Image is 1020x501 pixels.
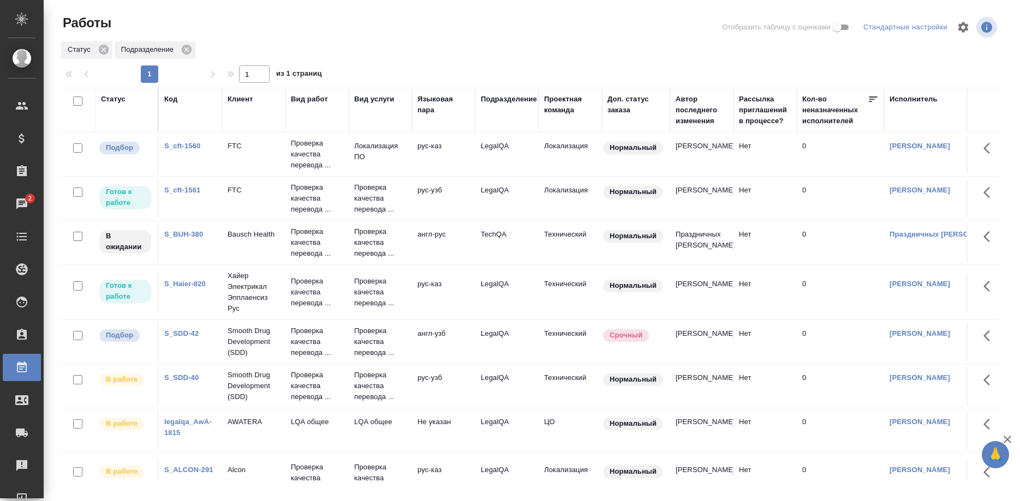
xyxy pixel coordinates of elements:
[106,142,133,153] p: Подбор
[797,224,884,262] td: 0
[228,464,280,475] p: Alcon
[976,17,999,38] span: Посмотреть информацию
[539,224,602,262] td: Технический
[890,280,950,288] a: [PERSON_NAME]
[670,179,733,218] td: [PERSON_NAME]
[354,370,407,402] p: Проверка качества перевода ...
[475,411,539,449] td: LegalQA
[475,367,539,405] td: LegalQA
[164,466,213,474] a: S_ALCON-291
[354,94,395,105] div: Вид услуги
[610,418,657,429] p: Нормальный
[412,135,475,173] td: рус-каз
[68,44,94,55] p: Статус
[797,411,884,449] td: 0
[890,142,950,150] a: [PERSON_NAME]
[164,186,200,194] a: S_cft-1561
[228,325,280,358] p: Smooth Drug Development (SDD)
[670,411,733,449] td: [PERSON_NAME]
[291,226,343,259] p: Проверка качества перевода ...
[164,373,199,382] a: S_SDD-40
[539,273,602,311] td: Технический
[739,94,791,126] div: Рассылка приглашений в процессе?
[412,323,475,361] td: англ-узб
[890,94,938,105] div: Исполнитель
[101,94,126,105] div: Статус
[354,141,407,162] p: Локализация ПО
[228,417,280,427] p: AWATERA
[412,179,475,218] td: рус-узб
[950,14,976,40] span: Настроить таблицу
[890,230,1001,238] a: Праздничных [PERSON_NAME]
[977,179,1003,206] button: Здесь прячутся важные кнопки
[354,182,407,215] p: Проверка качества перевода ...
[610,374,657,385] p: Нормальный
[106,330,133,341] p: Подбор
[412,224,475,262] td: англ-рус
[412,411,475,449] td: Не указан
[164,94,177,105] div: Код
[733,224,797,262] td: Нет
[164,280,206,288] a: S_Haier-820
[475,273,539,311] td: LegalQA
[539,179,602,218] td: Локализация
[228,270,280,314] p: Хайер Электрикал Эпплаенсиз Рус
[610,330,642,341] p: Срочный
[733,459,797,497] td: Нет
[982,441,1009,468] button: 🙏
[890,186,950,194] a: [PERSON_NAME]
[797,135,884,173] td: 0
[98,464,152,479] div: Исполнитель выполняет работу
[475,459,539,497] td: LegalQA
[98,229,152,255] div: Исполнитель назначен, приступать к работе пока рано
[977,459,1003,485] button: Здесь прячутся важные кнопки
[539,411,602,449] td: ЦО
[291,325,343,358] p: Проверка качества перевода ...
[977,273,1003,299] button: Здесь прячутся важные кнопки
[861,19,950,36] div: split button
[228,370,280,402] p: Smooth Drug Development (SDD)
[977,367,1003,393] button: Здесь прячутся важные кнопки
[733,323,797,361] td: Нет
[610,231,657,242] p: Нормальный
[276,67,322,83] span: из 1 страниц
[670,224,733,262] td: Праздничных [PERSON_NAME]
[475,135,539,173] td: LegalQA
[670,459,733,497] td: [PERSON_NAME]
[890,373,950,382] a: [PERSON_NAME]
[98,141,152,155] div: Можно подбирать исполнителей
[475,323,539,361] td: LegalQA
[890,466,950,474] a: [PERSON_NAME]
[610,142,657,153] p: Нормальный
[228,141,280,152] p: FTC
[98,417,152,431] div: Исполнитель выполняет работу
[733,273,797,311] td: Нет
[98,328,152,343] div: Можно подбирать исполнителей
[291,182,343,215] p: Проверка качества перевода ...
[733,135,797,173] td: Нет
[354,325,407,358] p: Проверка качества перевода ...
[60,14,111,32] span: Работы
[412,367,475,405] td: рус-узб
[291,94,328,105] div: Вид работ
[228,94,253,105] div: Клиент
[106,374,138,385] p: В работе
[98,372,152,387] div: Исполнитель выполняет работу
[106,418,138,429] p: В работе
[291,138,343,171] p: Проверка качества перевода ...
[544,94,597,116] div: Проектная команда
[733,179,797,218] td: Нет
[412,459,475,497] td: рус-каз
[61,41,112,59] div: Статус
[802,94,868,126] div: Кол-во неназначенных исполнителей
[539,367,602,405] td: Технический
[354,276,407,309] p: Проверка качества перевода ...
[733,411,797,449] td: Нет
[977,323,1003,349] button: Здесь прячутся важные кнопки
[115,41,195,59] div: Подразделение
[291,276,343,309] p: Проверка качества перевода ...
[610,186,657,197] p: Нормальный
[539,323,602,361] td: Технический
[670,323,733,361] td: [PERSON_NAME]
[291,462,343,494] p: Проверка качества перевода ...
